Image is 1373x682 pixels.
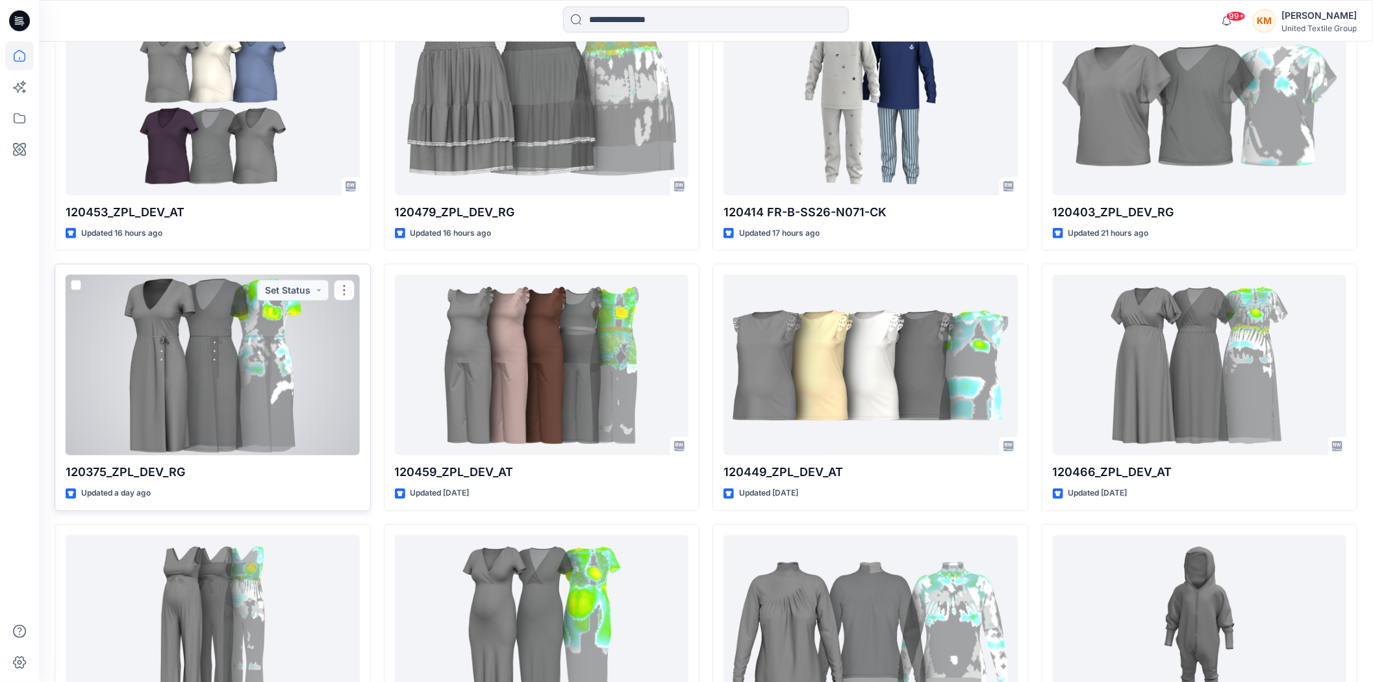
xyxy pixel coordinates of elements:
[395,203,689,221] p: 120479_ZPL_DEV_RG
[739,227,820,240] p: Updated 17 hours ago
[739,486,798,500] p: Updated [DATE]
[1281,8,1357,23] div: [PERSON_NAME]
[724,463,1018,481] p: 120449_ZPL_DEV_AT
[724,275,1018,455] a: 120449_ZPL_DEV_AT
[66,203,360,221] p: 120453_ZPL_DEV_AT
[724,203,1018,221] p: 120414 FR-B-SS26-N071-CK
[1281,23,1357,33] div: United Textile Group
[410,486,470,500] p: Updated [DATE]
[410,227,492,240] p: Updated 16 hours ago
[1226,11,1246,21] span: 99+
[395,463,689,481] p: 120459_ZPL_DEV_AT
[724,15,1018,196] a: 120414 FR-B-SS26-N071-CK
[1253,9,1276,32] div: KM
[1053,15,1347,196] a: 120403_ZPL_DEV_RG
[395,15,689,196] a: 120479_ZPL_DEV_RG
[1053,203,1347,221] p: 120403_ZPL_DEV_RG
[81,486,151,500] p: Updated a day ago
[66,275,360,455] a: 120375_ZPL_DEV_RG
[395,275,689,455] a: 120459_ZPL_DEV_AT
[1068,227,1149,240] p: Updated 21 hours ago
[66,15,360,196] a: 120453_ZPL_DEV_AT
[1053,275,1347,455] a: 120466_ZPL_DEV_AT
[81,227,162,240] p: Updated 16 hours ago
[1068,486,1127,500] p: Updated [DATE]
[1053,463,1347,481] p: 120466_ZPL_DEV_AT
[66,463,360,481] p: 120375_ZPL_DEV_RG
